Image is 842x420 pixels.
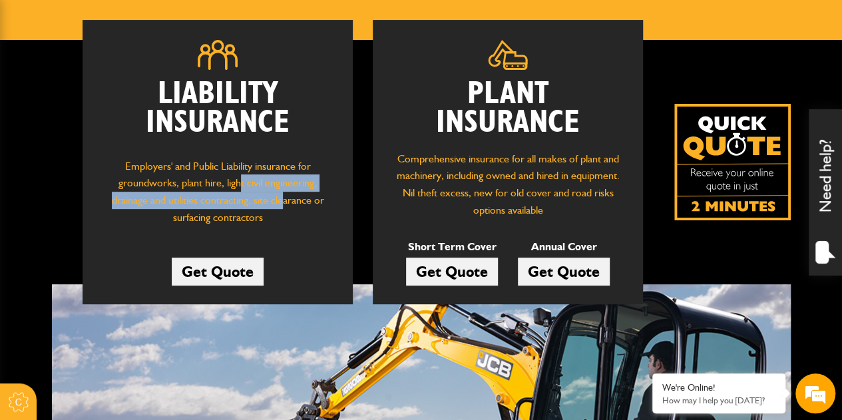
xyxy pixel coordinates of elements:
p: Short Term Cover [406,238,498,256]
img: Quick Quote [674,104,791,220]
a: Get Quote [172,258,264,286]
p: Employers' and Public Liability insurance for groundworks, plant hire, light civil engineering, d... [103,158,333,233]
h2: Liability Insurance [103,80,333,144]
div: Need help? [809,109,842,276]
div: We're Online! [662,382,775,393]
a: Get Quote [518,258,610,286]
a: Get Quote [406,258,498,286]
p: How may I help you today? [662,395,775,405]
p: Annual Cover [518,238,610,256]
h2: Plant Insurance [393,80,623,137]
p: Comprehensive insurance for all makes of plant and machinery, including owned and hired in equipm... [393,150,623,218]
a: Get your insurance quote isn just 2-minutes [674,104,791,220]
